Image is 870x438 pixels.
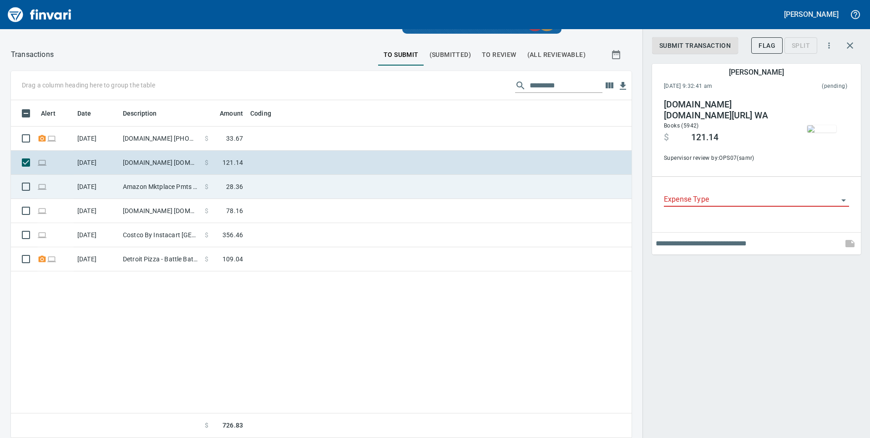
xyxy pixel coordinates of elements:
[37,208,47,214] span: Online transaction
[767,82,847,91] span: This charge has not been settled by the merchant yet. This usually takes a couple of days but in ...
[205,230,208,239] span: $
[250,108,271,119] span: Coding
[41,108,67,119] span: Alert
[74,223,119,247] td: [DATE]
[430,49,471,61] span: (Submitted)
[616,79,630,93] button: Download Table
[664,99,788,121] h4: [DOMAIN_NAME] [DOMAIN_NAME][URL] WA
[527,49,586,61] span: (All Reviewable)
[807,125,836,132] img: receipts%2Ftapani%2F2025-08-20%2FJzoGOT8oVaeitZ1UdICkDM6BnD42__X9MncViMT3oXNyx6IQWqu.jpg
[37,183,47,189] span: Online transaction
[226,134,243,143] span: 33.67
[223,421,243,430] span: 726.83
[74,199,119,223] td: [DATE]
[652,37,738,54] button: Submit Transaction
[759,40,775,51] span: Flag
[37,232,47,238] span: Online transaction
[119,199,201,223] td: [DOMAIN_NAME] [DOMAIN_NAME][URL] WA
[119,247,201,271] td: Detroit Pizza - Battle Battle Ground [GEOGRAPHIC_DATA]
[74,127,119,151] td: [DATE]
[482,49,516,61] span: To Review
[119,151,201,175] td: [DOMAIN_NAME] [DOMAIN_NAME][URL] WA
[74,175,119,199] td: [DATE]
[784,41,817,49] div: Transaction still pending, cannot split yet. It usually takes 2-3 days for a merchant to settle a...
[664,82,767,91] span: [DATE] 9:32:41 am
[77,108,103,119] span: Date
[226,182,243,191] span: 28.36
[41,108,56,119] span: Alert
[659,40,731,51] span: Submit Transaction
[11,49,54,60] p: Transactions
[5,4,74,25] img: Finvari
[77,108,91,119] span: Date
[119,223,201,247] td: Costco By Instacart [GEOGRAPHIC_DATA] [GEOGRAPHIC_DATA]
[819,36,839,56] button: More
[729,67,784,77] h5: [PERSON_NAME]
[123,108,169,119] span: Description
[47,256,56,262] span: Online transaction
[37,256,47,262] span: Receipt Required
[205,421,208,430] span: $
[205,182,208,191] span: $
[11,49,54,60] nav: breadcrumb
[223,158,243,167] span: 121.14
[47,135,56,141] span: Online transaction
[664,154,788,163] span: Supervisor review by: OPS07 (samr)
[208,108,243,119] span: Amount
[123,108,157,119] span: Description
[691,132,718,143] span: 121.14
[837,194,850,207] button: Open
[782,7,841,21] button: [PERSON_NAME]
[119,127,201,151] td: [DOMAIN_NAME] [PHONE_NUMBER] [GEOGRAPHIC_DATA]
[839,35,861,56] button: Close transaction
[751,37,783,54] button: Flag
[119,175,201,199] td: Amazon Mktplace Pmts [DOMAIN_NAME][URL] WA
[205,134,208,143] span: $
[664,132,669,143] span: $
[74,247,119,271] td: [DATE]
[220,108,243,119] span: Amount
[250,108,283,119] span: Coding
[664,122,699,129] span: Books (5942)
[22,81,155,90] p: Drag a column heading here to group the table
[384,49,419,61] span: To Submit
[205,206,208,215] span: $
[226,206,243,215] span: 78.16
[839,233,861,255] span: This records your note into the expense
[205,255,208,264] span: $
[37,159,47,165] span: Online transaction
[223,230,243,239] span: 356.46
[602,79,616,92] button: Choose columns to display
[205,158,208,167] span: $
[223,255,243,264] span: 109.04
[784,10,839,19] h5: [PERSON_NAME]
[74,151,119,175] td: [DATE]
[37,135,47,141] span: Receipt Required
